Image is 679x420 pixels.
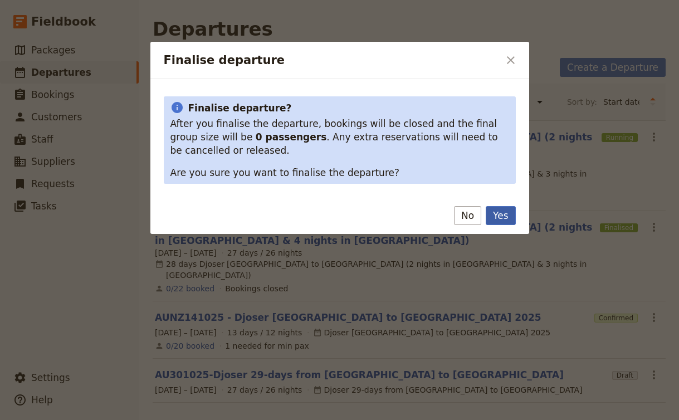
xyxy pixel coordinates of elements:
[188,101,509,115] strong: Finalise departure?
[501,51,520,70] button: Close dialog
[170,166,509,179] p: Are you sure you want to finalise the departure?
[486,206,515,225] button: Yes
[170,117,509,157] p: After you finalise the departure, bookings will be closed and the final group size will be . Any ...
[164,52,499,69] h2: Finalise departure
[256,131,326,143] strong: 0 passengers
[454,206,481,225] button: No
